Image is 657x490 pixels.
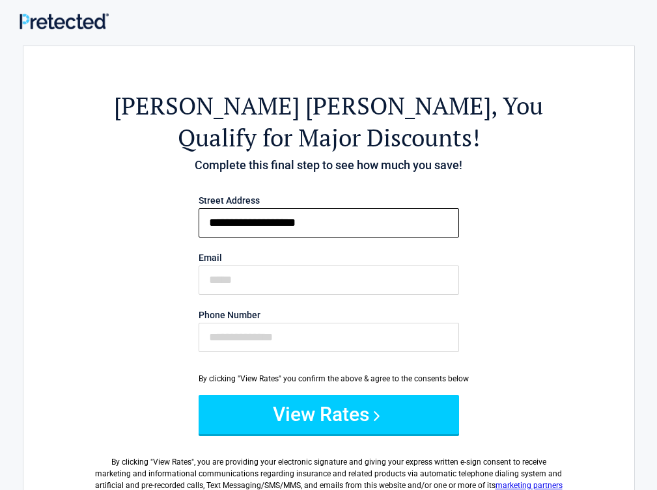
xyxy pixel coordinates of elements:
span: [PERSON_NAME] [PERSON_NAME] [114,90,491,122]
h4: Complete this final step to see how much you save! [95,157,563,174]
label: Email [199,253,459,262]
button: View Rates [199,395,459,434]
label: Street Address [199,196,459,205]
label: Phone Number [199,310,459,320]
span: View Rates [153,457,191,467]
img: Main Logo [20,13,109,29]
h2: , You Qualify for Major Discounts! [95,90,563,154]
div: By clicking "View Rates" you confirm the above & agree to the consents below [199,373,459,385]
